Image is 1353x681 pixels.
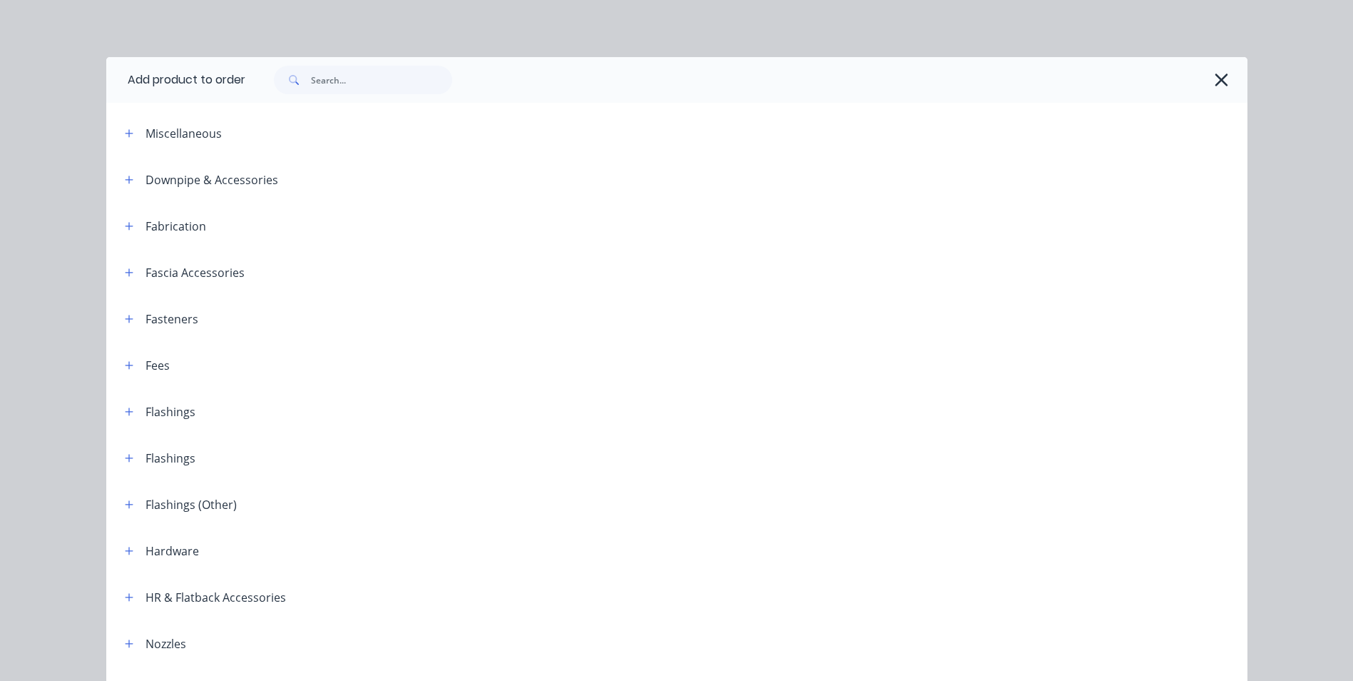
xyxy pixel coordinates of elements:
[145,496,237,513] div: Flashings (Other)
[311,66,452,94] input: Search...
[145,218,206,235] div: Fabrication
[145,125,222,142] div: Miscellaneous
[145,403,195,420] div: Flashings
[106,57,245,103] div: Add product to order
[145,264,245,281] div: Fascia Accessories
[145,171,278,188] div: Downpipe & Accessories
[145,543,199,560] div: Hardware
[145,589,286,606] div: HR & Flatback Accessories
[145,450,195,467] div: Flashings
[145,311,198,328] div: Fasteners
[145,357,170,374] div: Fees
[145,635,186,652] div: Nozzles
